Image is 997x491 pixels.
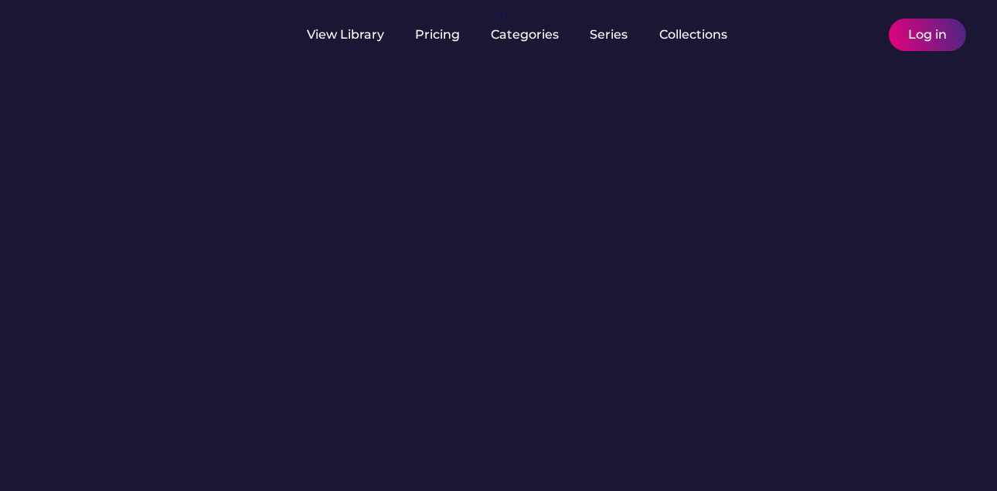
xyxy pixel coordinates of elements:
[659,26,727,43] div: Collections
[307,26,384,43] div: View Library
[178,26,196,44] img: yH5BAEAAAAALAAAAAABAAEAAAIBRAA7
[855,26,873,44] img: yH5BAEAAAAALAAAAAABAAEAAAIBRAA7
[415,26,460,43] div: Pricing
[908,26,947,43] div: Log in
[829,26,847,44] img: yH5BAEAAAAALAAAAAABAAEAAAIBRAA7
[31,17,153,49] img: yH5BAEAAAAALAAAAAABAAEAAAIBRAA7
[590,26,628,43] div: Series
[491,26,559,43] div: Categories
[491,8,511,23] div: fvck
